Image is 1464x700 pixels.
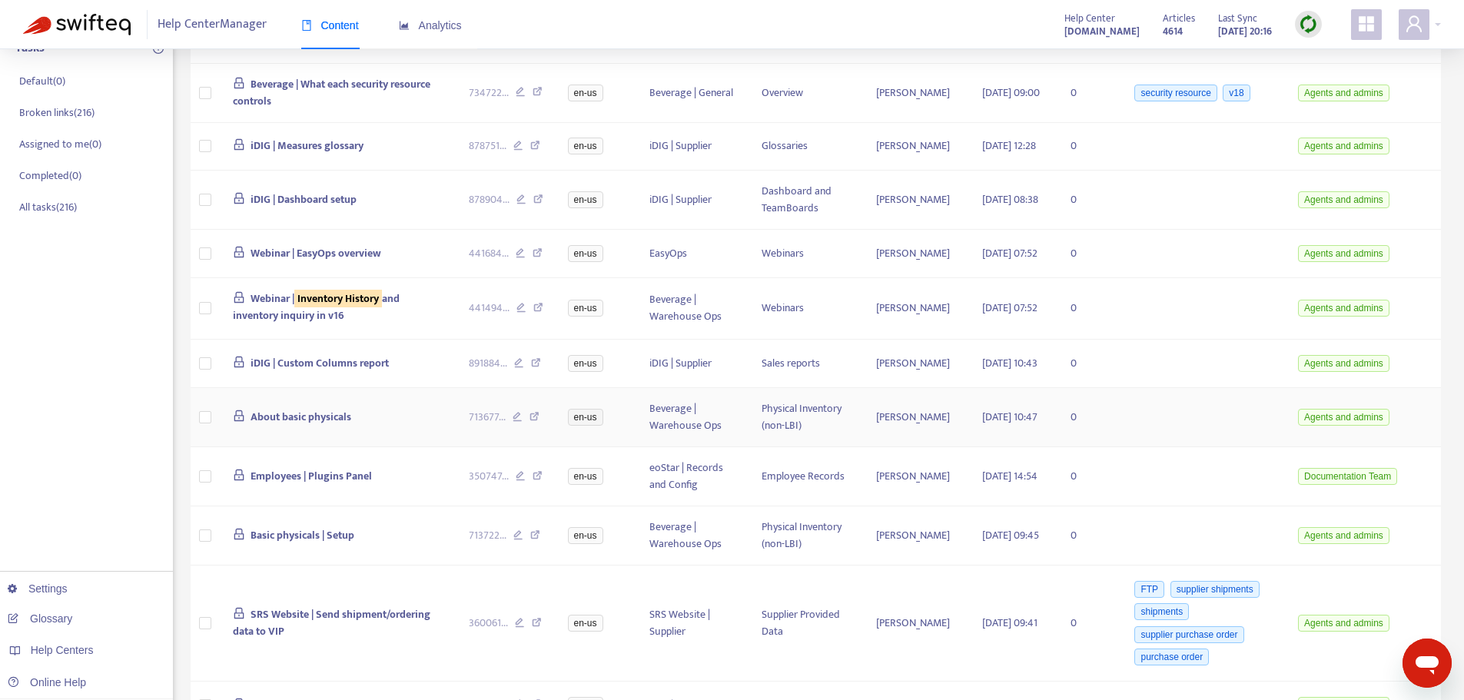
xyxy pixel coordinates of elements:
span: lock [233,469,245,481]
td: [PERSON_NAME] [864,566,970,682]
a: Online Help [8,676,86,688]
a: Glossary [8,612,72,625]
td: [PERSON_NAME] [864,123,970,171]
span: [DATE] 07:52 [982,244,1037,262]
strong: [DOMAIN_NAME] [1064,23,1140,40]
p: Default ( 0 ) [19,73,65,89]
span: lock [233,138,245,151]
td: Beverage | Warehouse Ops [637,506,749,566]
p: Completed ( 0 ) [19,168,81,184]
img: sync.dc5367851b00ba804db3.png [1299,15,1318,34]
span: 878904 ... [469,191,510,208]
td: [PERSON_NAME] [864,278,970,340]
td: Supplier Provided Data [749,566,864,682]
td: 0 [1058,506,1120,566]
td: [PERSON_NAME] [864,64,970,123]
span: Agents and admins [1298,615,1389,632]
td: 0 [1058,447,1120,506]
strong: [DATE] 20:16 [1218,23,1272,40]
span: 734722 ... [469,85,509,101]
p: Assigned to me ( 0 ) [19,136,101,152]
span: 350747 ... [469,468,509,485]
td: [PERSON_NAME] [864,447,970,506]
span: book [301,20,312,31]
span: Agents and admins [1298,245,1389,262]
td: eoStar | Records and Config [637,447,749,506]
a: Settings [8,582,68,595]
span: 441684 ... [469,245,509,262]
span: en-us [568,191,603,208]
span: supplier purchase order [1134,626,1243,643]
span: [DATE] 10:43 [982,354,1037,372]
span: Agents and admins [1298,191,1389,208]
span: Basic physicals | Setup [251,526,354,544]
span: [DATE] 09:45 [982,526,1039,544]
span: [DATE] 09:00 [982,84,1040,101]
span: lock [233,192,245,204]
span: Agents and admins [1298,138,1389,154]
span: SRS Website | Send shipment/ordering data to VIP [233,605,431,640]
img: Swifteq [23,14,131,35]
span: Agents and admins [1298,409,1389,426]
span: Content [301,19,359,32]
p: Tasks [15,39,45,58]
p: Broken links ( 216 ) [19,105,95,121]
td: 0 [1058,278,1120,340]
td: Beverage | Warehouse Ops [637,278,749,340]
td: Dashboard and TeamBoards [749,171,864,230]
span: en-us [568,245,603,262]
td: Employee Records [749,447,864,506]
p: All tasks ( 216 ) [19,199,77,215]
span: FTP [1134,581,1164,598]
span: [DATE] 09:41 [982,614,1037,632]
span: Agents and admins [1298,300,1389,317]
td: iDIG | Supplier [637,171,749,230]
td: Beverage | Warehouse Ops [637,388,749,447]
span: Agents and admins [1298,527,1389,544]
span: appstore [1357,15,1376,33]
span: 713722 ... [469,527,506,544]
span: en-us [568,85,603,101]
iframe: Button to launch messaging window [1403,639,1452,688]
span: [DATE] 10:47 [982,408,1037,426]
span: Agents and admins [1298,355,1389,372]
span: Webinar | and inventory inquiry in v16 [233,290,400,324]
td: [PERSON_NAME] [864,388,970,447]
span: lock [233,607,245,619]
span: en-us [568,138,603,154]
span: lock [233,410,245,422]
span: user [1405,15,1423,33]
td: Webinars [749,230,864,278]
td: iDIG | Supplier [637,340,749,388]
span: [DATE] 14:54 [982,467,1037,485]
span: en-us [568,468,603,485]
span: [DATE] 08:38 [982,191,1038,208]
span: security resource [1134,85,1217,101]
span: supplier shipments [1170,581,1260,598]
span: Articles [1163,10,1195,27]
span: 713677 ... [469,409,506,426]
td: Physical Inventory (non-LBI) [749,388,864,447]
strong: 4614 [1163,23,1183,40]
td: [PERSON_NAME] [864,340,970,388]
sqkw: Inventory History [294,290,382,307]
span: About basic physicals [251,408,351,426]
td: Glossaries [749,123,864,171]
span: iDIG | Dashboard setup [251,191,357,208]
span: en-us [568,300,603,317]
span: [DATE] 07:52 [982,299,1037,317]
td: Overview [749,64,864,123]
span: lock [233,356,245,368]
td: Webinars [749,278,864,340]
span: Webinar | EasyOps overview [251,244,381,262]
td: [PERSON_NAME] [864,171,970,230]
span: lock [233,528,245,540]
span: Agents and admins [1298,85,1389,101]
span: Employees | Plugins Panel [251,467,372,485]
td: [PERSON_NAME] [864,230,970,278]
td: Sales reports [749,340,864,388]
span: Analytics [399,19,462,32]
span: en-us [568,355,603,372]
span: en-us [568,527,603,544]
span: 360061 ... [469,615,508,632]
